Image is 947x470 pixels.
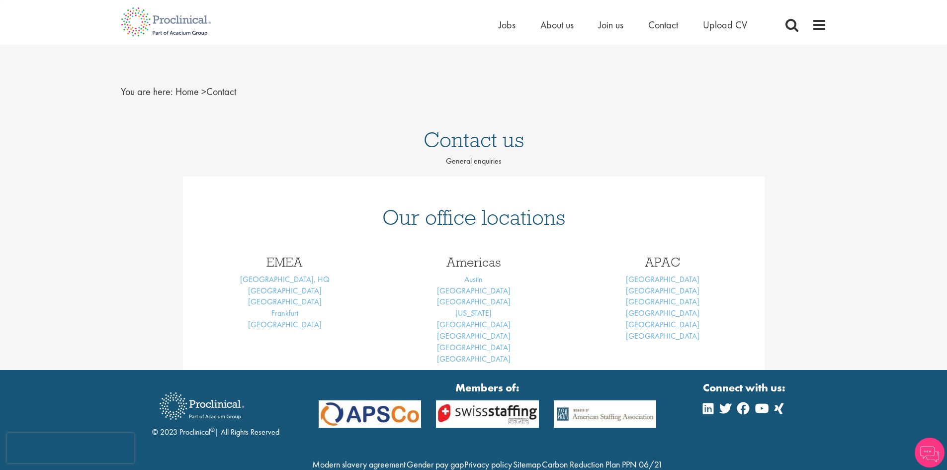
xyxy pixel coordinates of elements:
a: [GEOGRAPHIC_DATA] [626,296,699,307]
a: [GEOGRAPHIC_DATA] [437,285,511,296]
a: breadcrumb link to Home [175,85,199,98]
a: [GEOGRAPHIC_DATA] [437,319,511,330]
a: Privacy policy [464,459,512,470]
span: Contact [175,85,236,98]
a: [GEOGRAPHIC_DATA] [626,285,699,296]
a: [GEOGRAPHIC_DATA] [626,319,699,330]
img: Proclinical Recruitment [152,385,252,427]
a: [GEOGRAPHIC_DATA] [437,296,511,307]
a: [GEOGRAPHIC_DATA], HQ [240,274,330,284]
div: © 2023 Proclinical | All Rights Reserved [152,385,279,438]
span: > [201,85,206,98]
a: Jobs [499,18,516,31]
a: Gender pay gap [407,459,464,470]
strong: Connect with us: [703,380,787,395]
a: Frankfurt [271,308,298,318]
a: [GEOGRAPHIC_DATA] [626,331,699,341]
a: Join us [599,18,623,31]
h3: APAC [576,256,750,269]
a: [GEOGRAPHIC_DATA] [248,296,322,307]
sup: ® [210,426,215,434]
a: About us [540,18,574,31]
img: Chatbot [915,438,945,468]
img: APSCo [546,400,664,428]
h1: Our office locations [198,206,750,228]
a: [GEOGRAPHIC_DATA] [248,285,322,296]
strong: Members of: [319,380,657,395]
a: Modern slavery agreement [312,459,406,470]
iframe: reCAPTCHA [7,433,134,463]
h3: EMEA [198,256,372,269]
span: You are here: [121,85,173,98]
a: [US_STATE] [455,308,492,318]
a: Upload CV [703,18,747,31]
a: [GEOGRAPHIC_DATA] [248,319,322,330]
a: [GEOGRAPHIC_DATA] [626,308,699,318]
h3: Americas [387,256,561,269]
a: Sitemap [513,459,541,470]
a: [GEOGRAPHIC_DATA] [626,274,699,284]
a: Carbon Reduction Plan PPN 06/21 [542,459,663,470]
a: [GEOGRAPHIC_DATA] [437,354,511,364]
a: Contact [648,18,678,31]
a: [GEOGRAPHIC_DATA] [437,342,511,353]
img: APSCo [311,400,429,428]
img: APSCo [429,400,546,428]
a: Austin [464,274,483,284]
a: [GEOGRAPHIC_DATA] [437,331,511,341]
